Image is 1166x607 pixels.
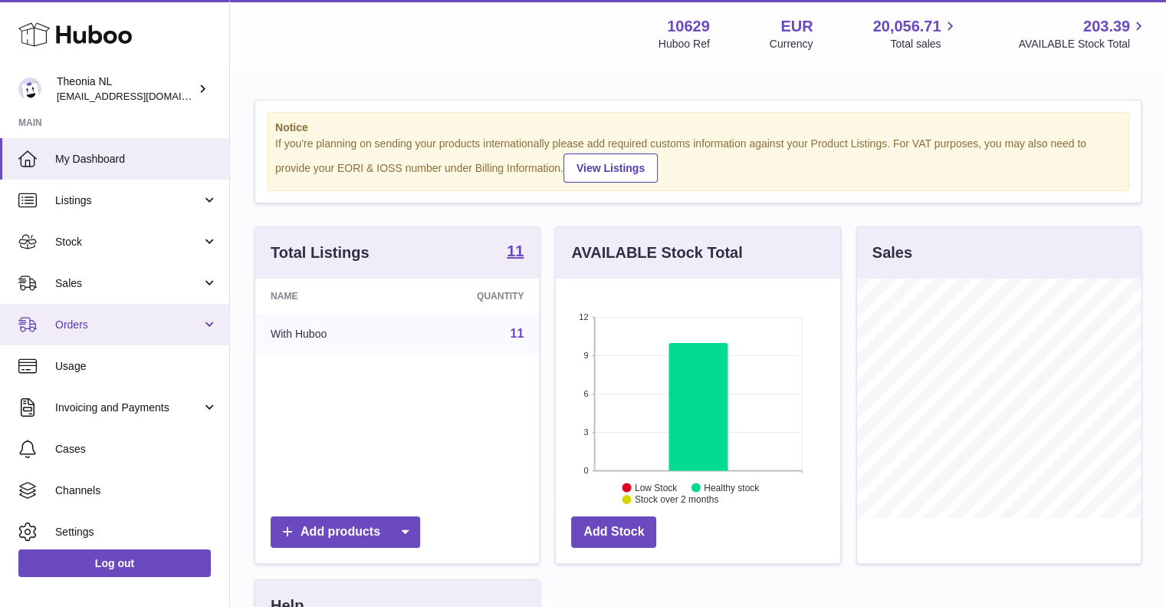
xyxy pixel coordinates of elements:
[271,516,420,548] a: Add products
[511,327,524,340] a: 11
[704,482,760,493] text: Healthy stock
[55,318,202,332] span: Orders
[872,16,941,37] span: 20,056.71
[55,483,218,498] span: Channels
[55,401,202,415] span: Invoicing and Payments
[57,90,225,102] span: [EMAIL_ADDRESS][DOMAIN_NAME]
[55,276,202,291] span: Sales
[635,482,678,493] text: Low Stock
[563,153,658,183] a: View Listings
[580,312,589,322] text: 12
[507,243,524,262] a: 11
[780,16,813,37] strong: EUR
[275,137,1121,183] div: If you're planning on sending your products internationally please add required customs informati...
[584,427,589,437] text: 3
[635,494,718,505] text: Stock over 2 months
[584,466,589,475] text: 0
[18,549,211,577] a: Log out
[770,37,813,51] div: Currency
[667,16,710,37] strong: 10629
[55,152,218,167] span: My Dashboard
[55,359,218,374] span: Usage
[507,243,524,259] strong: 11
[659,37,710,51] div: Huboo Ref
[584,351,589,360] text: 9
[271,242,370,263] h3: Total Listings
[405,279,539,314] th: Quantity
[255,314,405,354] td: With Huboo
[275,120,1121,135] strong: Notice
[872,242,912,263] h3: Sales
[571,516,656,548] a: Add Stock
[255,279,405,314] th: Name
[18,78,41,101] img: info@wholesomegoods.eu
[890,37,958,51] span: Total sales
[55,193,202,208] span: Listings
[55,235,202,249] span: Stock
[872,16,958,51] a: 20,056.71 Total sales
[571,242,742,263] h3: AVAILABLE Stock Total
[1083,16,1130,37] span: 203.39
[55,442,218,457] span: Cases
[55,525,218,539] span: Settings
[1018,37,1148,51] span: AVAILABLE Stock Total
[1018,16,1148,51] a: 203.39 AVAILABLE Stock Total
[57,74,195,104] div: Theonia NL
[584,389,589,398] text: 6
